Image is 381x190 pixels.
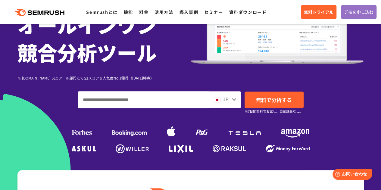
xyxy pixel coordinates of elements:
[301,5,336,19] a: 無料トライアル
[245,108,303,114] small: ※7日間無料でお試し。自動課金なし。
[17,75,191,81] div: ※ [DOMAIN_NAME] SEOツール部門にてG2スコア＆人気度No.1獲得（[DATE]時点）
[155,9,173,15] a: 活用方法
[124,9,133,15] a: 機能
[180,9,198,15] a: 導入事例
[223,95,229,103] span: JP
[86,9,117,15] a: Semrushとは
[78,92,208,108] input: ドメイン、キーワードまたはURLを入力してください
[17,11,191,66] h1: オールインワン 競合分析ツール
[204,9,223,15] a: セミナー
[256,96,292,104] span: 無料で分析する
[344,9,373,15] span: デモを申し込む
[341,5,376,19] a: デモを申し込む
[327,167,374,183] iframe: Help widget launcher
[245,92,304,108] a: 無料で分析する
[304,9,333,15] span: 無料トライアル
[229,9,267,15] a: 資料ダウンロード
[139,9,148,15] a: 料金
